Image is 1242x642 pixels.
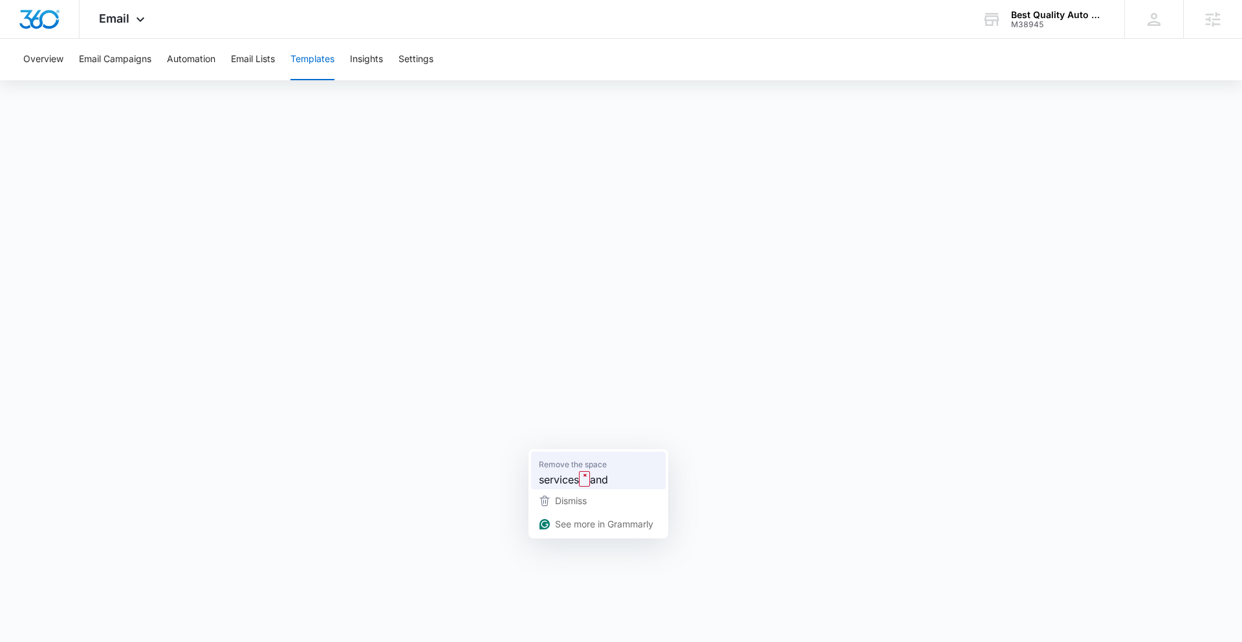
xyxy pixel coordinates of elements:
button: Settings [398,39,433,80]
span: Email [99,12,129,25]
button: Templates [290,39,334,80]
button: Email Campaigns [79,39,151,80]
button: Email Lists [231,39,275,80]
button: Insights [350,39,383,80]
div: account name [1011,10,1106,20]
button: Automation [167,39,215,80]
button: Overview [23,39,63,80]
div: account id [1011,20,1106,29]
